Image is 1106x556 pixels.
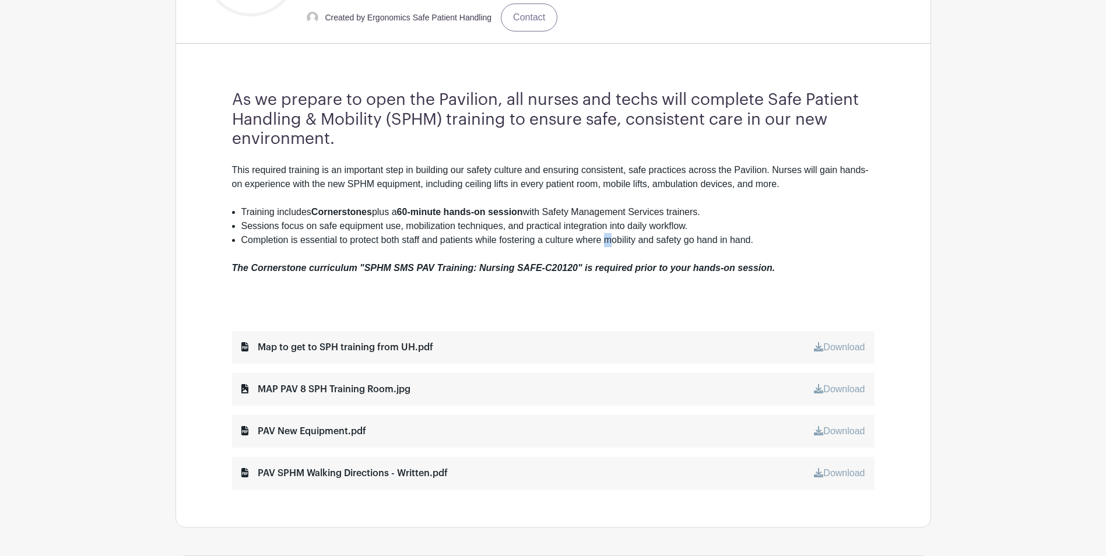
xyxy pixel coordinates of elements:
div: PAV SPHM Walking Directions - Written.pdf [241,466,448,480]
a: Download [814,384,865,394]
small: Created by Ergonomics Safe Patient Handling [325,13,492,22]
a: Download [814,426,865,436]
a: Download [814,468,865,478]
strong: 60-minute hands-on session [397,207,523,217]
div: Map to get to SPH training from UH.pdf [241,340,433,354]
li: Training includes plus a with Safety Management Services trainers. [241,205,875,219]
div: MAP PAV 8 SPH Training Room.jpg [241,382,410,396]
div: PAV New Equipment.pdf [241,424,366,438]
li: Completion is essential to protect both staff and patients while fostering a culture where mobili... [241,233,875,247]
strong: Cornerstones [311,207,372,217]
img: default-ce2991bfa6775e67f084385cd625a349d9dcbb7a52a09fb2fda1e96e2d18dcdb.png [307,12,318,23]
h3: As we prepare to open the Pavilion, all nurses and techs will complete Safe Patient Handling & Mo... [232,90,875,149]
a: Download [814,342,865,352]
div: This required training is an important step in building our safety culture and ensuring consisten... [232,163,875,205]
a: Contact [501,3,557,31]
em: The Cornerstone curriculum "SPHM SMS PAV Training: Nursing SAFE-C20120" is required prior to your... [232,263,775,273]
li: Sessions focus on safe equipment use, mobilization techniques, and practical integration into dai... [241,219,875,233]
